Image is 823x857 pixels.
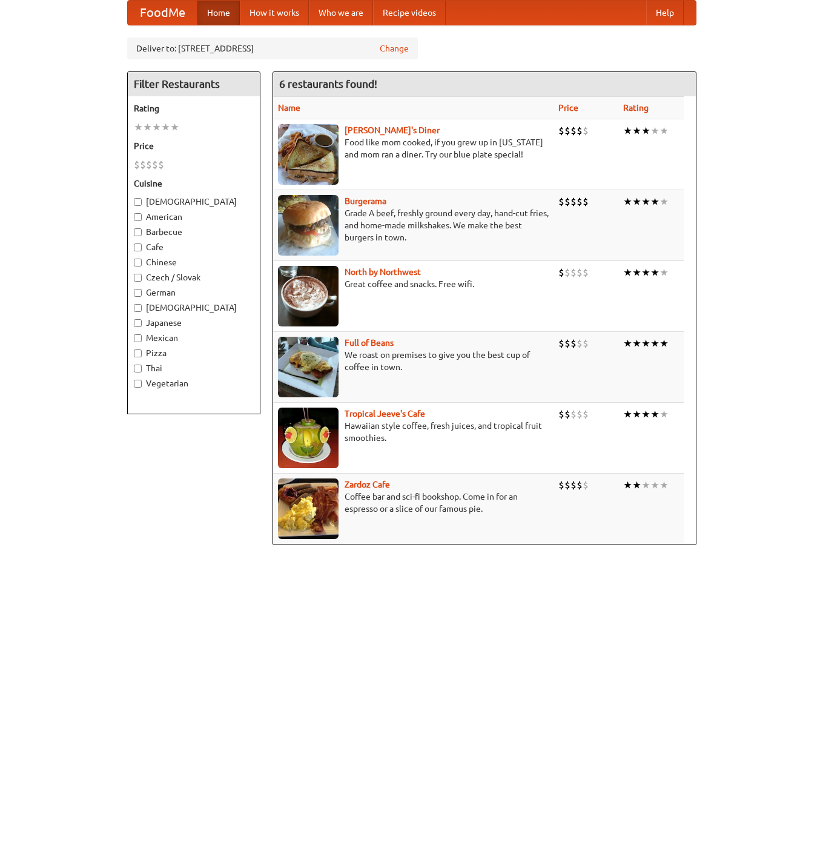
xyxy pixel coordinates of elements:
[641,195,650,208] li: ★
[278,207,549,243] p: Grade A beef, freshly ground every day, hand-cut fries, and home-made milkshakes. We make the bes...
[650,195,659,208] li: ★
[278,195,339,256] img: burgerama.jpg
[577,195,583,208] li: $
[641,478,650,492] li: ★
[583,478,589,492] li: $
[345,196,386,206] a: Burgerama
[577,337,583,350] li: $
[134,349,142,357] input: Pizza
[278,124,339,185] img: sallys.jpg
[558,478,564,492] li: $
[623,337,632,350] li: ★
[134,226,254,238] label: Barbecue
[583,124,589,137] li: $
[278,478,339,539] img: zardoz.jpg
[632,124,641,137] li: ★
[558,408,564,421] li: $
[632,337,641,350] li: ★
[134,228,142,236] input: Barbecue
[278,103,300,113] a: Name
[278,278,549,290] p: Great coffee and snacks. Free wifi.
[127,38,418,59] div: Deliver to: [STREET_ADDRESS]
[583,408,589,421] li: $
[345,125,440,135] a: [PERSON_NAME]'s Diner
[659,266,669,279] li: ★
[134,365,142,372] input: Thai
[632,478,641,492] li: ★
[134,362,254,374] label: Thai
[583,195,589,208] li: $
[570,478,577,492] li: $
[564,266,570,279] li: $
[278,337,339,397] img: beans.jpg
[650,124,659,137] li: ★
[659,478,669,492] li: ★
[278,491,549,515] p: Coffee bar and sci-fi bookshop. Come in for an espresso or a slice of our famous pie.
[134,177,254,190] h5: Cuisine
[623,195,632,208] li: ★
[134,102,254,114] h5: Rating
[134,256,254,268] label: Chinese
[345,338,394,348] a: Full of Beans
[152,158,158,171] li: $
[583,266,589,279] li: $
[278,349,549,373] p: We roast on premises to give you the best cup of coffee in town.
[564,478,570,492] li: $
[570,195,577,208] li: $
[623,266,632,279] li: ★
[170,121,179,134] li: ★
[345,409,425,419] b: Tropical Jeeve's Cafe
[134,319,142,327] input: Japanese
[134,334,142,342] input: Mexican
[279,78,377,90] ng-pluralize: 6 restaurants found!
[134,158,140,171] li: $
[570,124,577,137] li: $
[632,266,641,279] li: ★
[134,211,254,223] label: American
[641,337,650,350] li: ★
[134,140,254,152] h5: Price
[659,124,669,137] li: ★
[152,121,161,134] li: ★
[197,1,240,25] a: Home
[146,158,152,171] li: $
[309,1,373,25] a: Who we are
[134,121,143,134] li: ★
[577,124,583,137] li: $
[134,196,254,208] label: [DEMOGRAPHIC_DATA]
[583,337,589,350] li: $
[134,198,142,206] input: [DEMOGRAPHIC_DATA]
[134,380,142,388] input: Vegetarian
[134,317,254,329] label: Japanese
[134,274,142,282] input: Czech / Slovak
[650,478,659,492] li: ★
[134,259,142,266] input: Chinese
[345,267,421,277] a: North by Northwest
[623,103,649,113] a: Rating
[650,408,659,421] li: ★
[278,420,549,444] p: Hawaiian style coffee, fresh juices, and tropical fruit smoothies.
[134,286,254,299] label: German
[570,266,577,279] li: $
[570,337,577,350] li: $
[558,124,564,137] li: $
[240,1,309,25] a: How it works
[558,103,578,113] a: Price
[641,408,650,421] li: ★
[577,266,583,279] li: $
[641,266,650,279] li: ★
[564,337,570,350] li: $
[134,213,142,221] input: American
[564,195,570,208] li: $
[134,289,142,297] input: German
[632,195,641,208] li: ★
[659,408,669,421] li: ★
[134,241,254,253] label: Cafe
[558,337,564,350] li: $
[345,480,390,489] a: Zardoz Cafe
[134,271,254,283] label: Czech / Slovak
[278,136,549,160] p: Food like mom cooked, if you grew up in [US_STATE] and mom ran a diner. Try our blue plate special!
